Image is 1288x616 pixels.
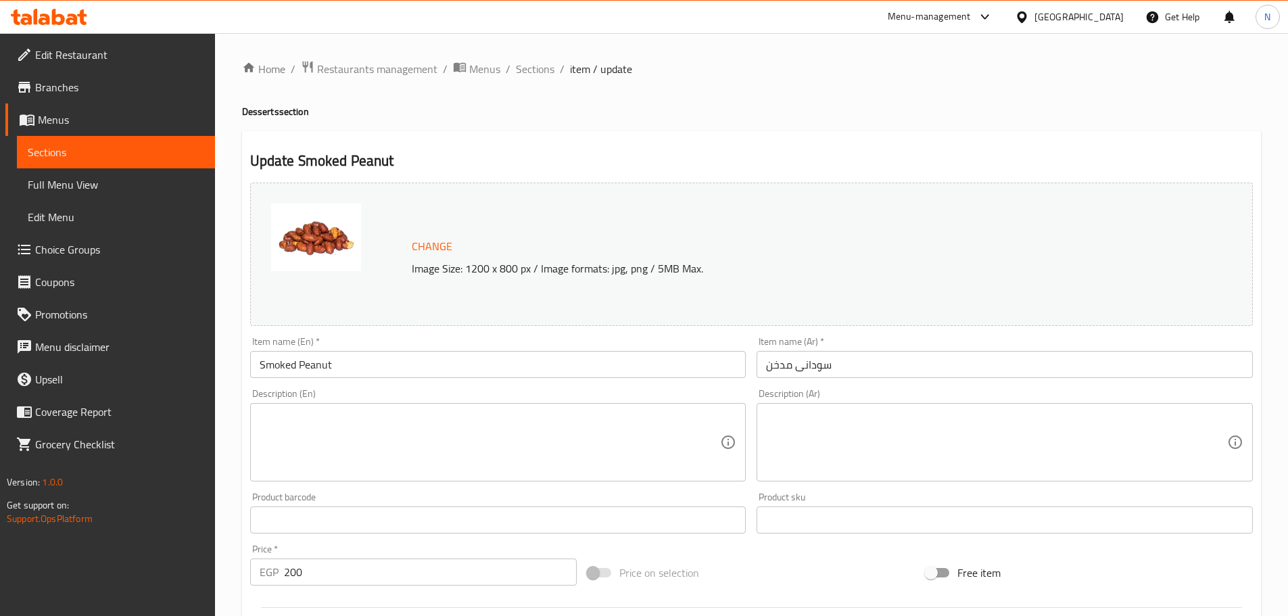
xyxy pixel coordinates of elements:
span: Free item [957,565,1001,581]
p: Image Size: 1200 x 800 px / Image formats: jpg, png / 5MB Max. [406,260,1127,277]
span: Edit Menu [28,209,204,225]
a: Choice Groups [5,233,215,266]
li: / [443,61,448,77]
li: / [506,61,510,77]
span: Restaurants management [317,61,437,77]
p: EGP [260,564,279,580]
a: Branches [5,71,215,103]
li: / [560,61,565,77]
input: Enter name En [250,351,746,378]
span: Change [412,237,452,256]
span: Promotions [35,306,204,323]
span: Coverage Report [35,404,204,420]
a: Menus [5,103,215,136]
span: Coupons [35,274,204,290]
span: Price on selection [619,565,699,581]
a: Full Menu View [17,168,215,201]
span: Menu disclaimer [35,339,204,355]
span: Sections [28,144,204,160]
a: Restaurants management [301,60,437,78]
input: Please enter price [284,559,577,586]
a: Upsell [5,363,215,396]
span: Edit Restaurant [35,47,204,63]
a: Home [242,61,285,77]
span: 1.0.0 [42,473,63,491]
a: Coverage Report [5,396,215,428]
span: Grocery Checklist [35,436,204,452]
a: Edit Menu [17,201,215,233]
a: Menu disclaimer [5,331,215,363]
span: Get support on: [7,496,69,514]
span: N [1264,9,1270,24]
input: Please enter product sku [757,506,1253,534]
span: Version: [7,473,40,491]
a: Sections [516,61,554,77]
img: blob_638537259697634193 [271,204,361,271]
li: / [291,61,295,77]
span: Full Menu View [28,176,204,193]
a: Edit Restaurant [5,39,215,71]
h2: Update Smoked Peanut [250,151,1253,171]
input: Enter name Ar [757,351,1253,378]
span: Menus [38,112,204,128]
span: Branches [35,79,204,95]
a: Coupons [5,266,215,298]
a: Promotions [5,298,215,331]
a: Sections [17,136,215,168]
span: item / update [570,61,632,77]
div: Menu-management [888,9,971,25]
span: Menus [469,61,500,77]
a: Menus [453,60,500,78]
a: Grocery Checklist [5,428,215,460]
nav: breadcrumb [242,60,1261,78]
span: Upsell [35,371,204,387]
a: Support.OpsPlatform [7,510,93,527]
div: [GEOGRAPHIC_DATA] [1034,9,1124,24]
span: Choice Groups [35,241,204,258]
h4: Desserts section [242,105,1261,118]
input: Please enter product barcode [250,506,746,534]
button: Change [406,233,458,260]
